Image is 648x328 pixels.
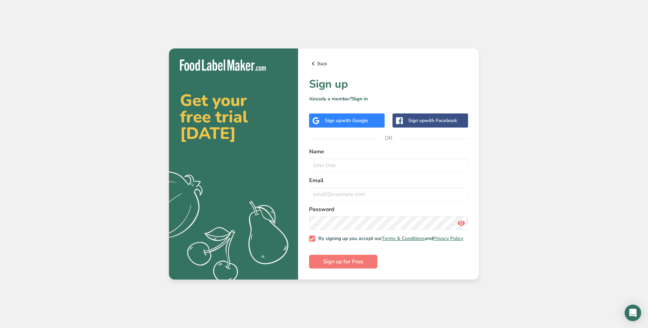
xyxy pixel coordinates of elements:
h1: Sign up [309,76,468,92]
button: Sign up for Free [309,255,377,269]
a: Sign in [352,96,368,102]
span: OR [378,128,399,149]
label: Email [309,176,468,185]
input: John Doe [309,158,468,172]
span: Sign up for Free [323,258,363,266]
div: Open Intercom Messenger [625,305,641,321]
span: with Facebook [425,117,457,124]
a: Privacy Policy [433,235,463,242]
img: Food Label Maker [180,59,266,71]
div: Sign up [408,117,457,124]
label: Password [309,205,468,214]
h2: Get your free trial [DATE] [180,92,287,142]
span: By signing up you accept our and [315,236,464,242]
p: Already a member? [309,95,468,102]
label: Name [309,147,468,156]
a: Terms & Conditions [382,235,425,242]
a: Back [309,59,468,68]
input: email@example.com [309,187,468,201]
div: Sign up [325,117,368,124]
span: with Google [341,117,368,124]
